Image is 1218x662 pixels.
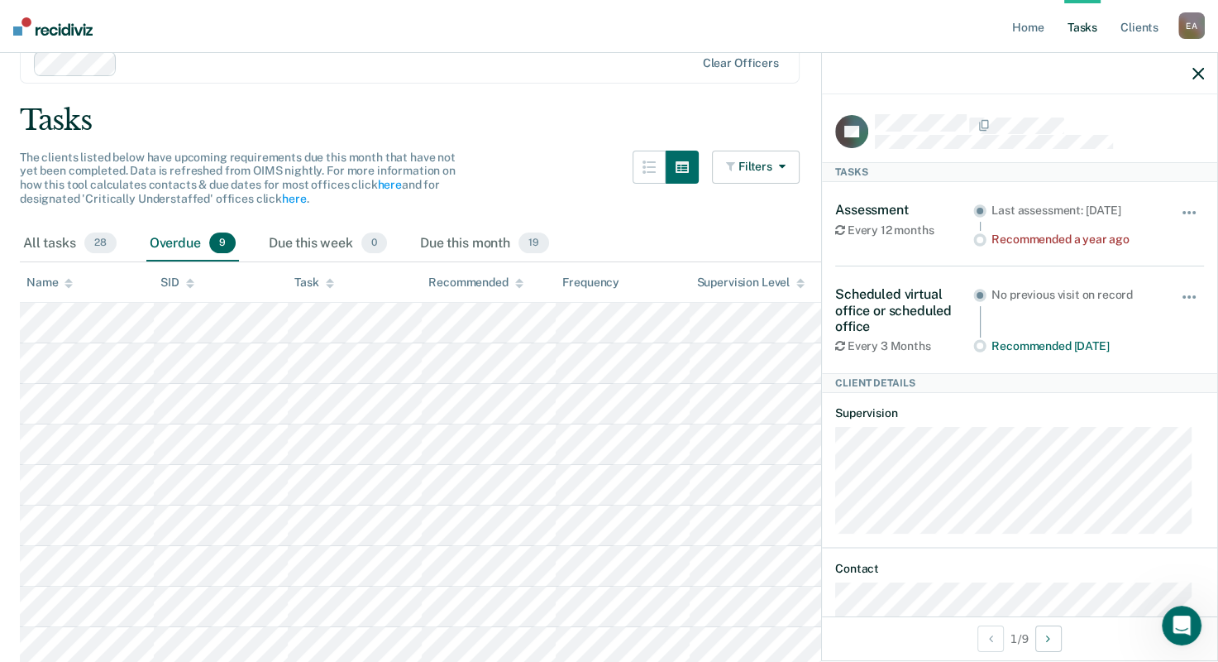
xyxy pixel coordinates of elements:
div: All tasks [20,226,120,262]
div: 1 / 9 [822,616,1217,660]
span: 19 [518,233,549,254]
div: Every 3 Months [835,339,973,353]
div: Recommended [DATE] [991,339,1158,353]
button: Next Client [1035,626,1062,652]
div: Task [294,276,333,290]
div: Due this week [265,226,390,262]
iframe: Intercom live chat [1162,606,1201,645]
div: Due this month [417,226,552,262]
button: Previous Client [977,626,1004,652]
div: Recommended a year ago [991,233,1158,247]
div: Name [26,276,73,290]
div: Frequency [562,276,619,290]
div: Tasks [20,103,1198,137]
div: Overdue [146,226,239,262]
a: here [282,192,306,205]
div: Clear officers [703,56,779,70]
div: Scheduled virtual office or scheduled office [835,286,973,334]
a: here [377,178,401,191]
span: 28 [84,233,117,254]
div: Client Details [822,373,1217,393]
div: SID [160,276,194,290]
div: Recommended [428,276,523,290]
span: 9 [209,233,236,254]
div: Tasks [822,162,1217,182]
div: No previous visit on record [991,288,1158,302]
div: Last assessment: [DATE] [991,204,1158,218]
div: Every 12 months [835,223,973,237]
span: 0 [361,233,387,254]
dt: Contact [835,562,1204,576]
div: E A [1178,12,1205,39]
img: Recidiviz [13,17,93,36]
dt: Supervision [835,406,1204,420]
div: Assessment [835,202,973,218]
div: Supervision Level [696,276,805,290]
span: The clients listed below have upcoming requirements due this month that have not yet been complet... [20,151,456,205]
button: Filters [712,151,800,184]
